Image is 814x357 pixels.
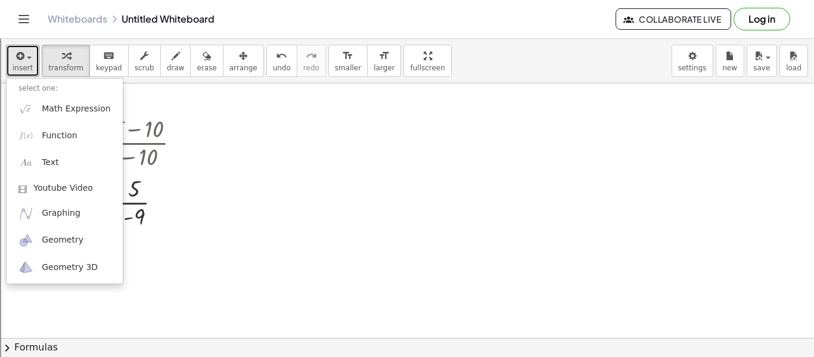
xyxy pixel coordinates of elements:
img: ggb-geometry.svg [18,233,33,248]
img: ggb-graphing.svg [18,206,33,221]
span: Math Expression [42,103,110,115]
div: Sort A > Z [5,27,809,38]
div: Sign out [5,81,809,92]
span: Collaborate Live [626,14,721,24]
li: select one: [7,82,123,95]
a: Graphing [7,200,123,227]
span: Function [42,130,77,142]
span: Text [42,157,58,169]
div: Options [5,70,809,81]
a: Whiteboards [48,13,107,25]
button: Toggle navigation [14,10,33,29]
img: sqrt_x.png [18,101,33,116]
a: Text [7,150,123,176]
img: ggb-3d.svg [18,260,33,275]
a: Function [7,122,123,149]
div: Move To ... [5,49,809,60]
div: Delete [5,60,809,70]
span: Graphing [42,207,80,219]
img: f_x.png [18,128,33,143]
button: transform [42,45,90,77]
button: insert [6,45,39,77]
a: Math Expression [7,95,123,122]
span: Youtube Video [33,182,93,194]
span: transform [48,64,83,72]
span: Geometry [42,234,83,246]
a: Geometry [7,227,123,254]
span: Geometry 3D [42,262,98,274]
div: Home [5,5,249,15]
a: Geometry 3D [7,254,123,281]
button: Collaborate Live [616,8,731,30]
img: Aa.png [18,156,33,170]
button: Log in [734,8,790,30]
a: Youtube Video [7,176,123,200]
div: Sort New > Old [5,38,809,49]
span: insert [13,64,33,72]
